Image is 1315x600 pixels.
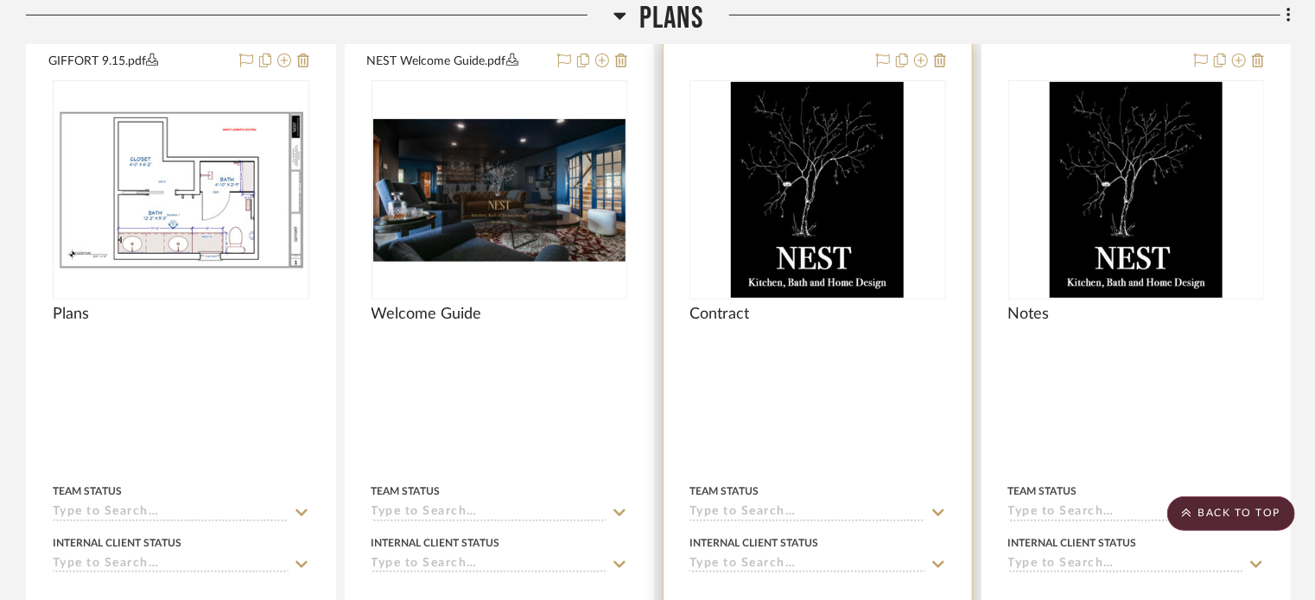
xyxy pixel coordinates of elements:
[53,483,122,499] div: Team Status
[372,557,607,573] input: Type to Search…
[367,51,548,72] button: NEST Welcome Guide.pdf
[53,505,289,521] input: Type to Search…
[372,505,607,521] input: Type to Search…
[1167,496,1295,531] scroll-to-top-button: BACK TO TOP
[689,483,759,499] div: Team Status
[54,109,308,272] img: Plans
[1008,557,1244,573] input: Type to Search…
[689,535,818,551] div: Internal Client Status
[372,305,482,324] span: Welcome Guide
[1008,535,1137,551] div: Internal Client Status
[48,51,229,72] button: GIFFORT 9.15.pdf
[689,505,925,521] input: Type to Search…
[372,81,627,299] div: 0
[731,82,904,298] img: Contract
[53,557,289,573] input: Type to Search…
[689,557,925,573] input: Type to Search…
[1008,483,1077,499] div: Team Status
[373,119,626,262] img: Welcome Guide
[372,483,441,499] div: Team Status
[689,305,749,324] span: Contract
[1008,305,1050,324] span: Notes
[372,535,500,551] div: Internal Client Status
[1050,82,1223,298] img: Notes
[1008,505,1244,521] input: Type to Search…
[53,305,89,324] span: Plans
[53,535,181,551] div: Internal Client Status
